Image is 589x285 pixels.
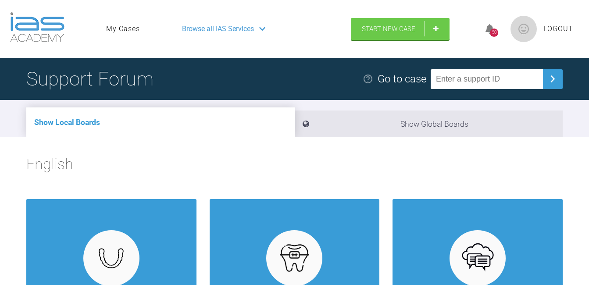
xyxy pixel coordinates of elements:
[106,23,140,35] a: My Cases
[26,107,295,137] li: Show Local Boards
[10,12,64,42] img: logo-light.3e3ef733.png
[278,241,311,275] img: fixed.9f4e6236.svg
[490,28,498,37] div: 50
[351,18,450,40] a: Start New Case
[510,16,537,42] img: profile.png
[182,23,254,35] span: Browse all IAS Services
[295,110,563,137] li: Show Global Boards
[546,72,560,86] img: chevronRight.28bd32b0.svg
[94,246,128,271] img: removables.927eaa4e.svg
[363,74,373,84] img: help.e70b9f3d.svg
[26,152,563,184] h2: English
[362,25,415,33] span: Start New Case
[378,71,426,87] div: Go to case
[431,69,543,89] input: Enter a support ID
[461,241,495,275] img: opensource.6e495855.svg
[26,64,153,94] h1: Support Forum
[544,23,573,35] a: Logout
